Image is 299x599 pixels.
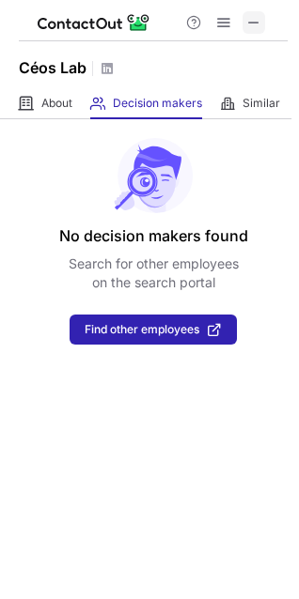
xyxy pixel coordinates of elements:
[41,96,72,111] span: About
[113,96,202,111] span: Decision makers
[38,11,150,34] img: ContactOut v5.3.10
[113,138,194,213] img: No leads found
[243,96,280,111] span: Similar
[70,315,237,345] button: Find other employees
[85,323,199,336] span: Find other employees
[59,224,248,247] header: No decision makers found
[19,56,87,79] h1: Céos Lab
[69,254,239,292] p: Search for other employees on the search portal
